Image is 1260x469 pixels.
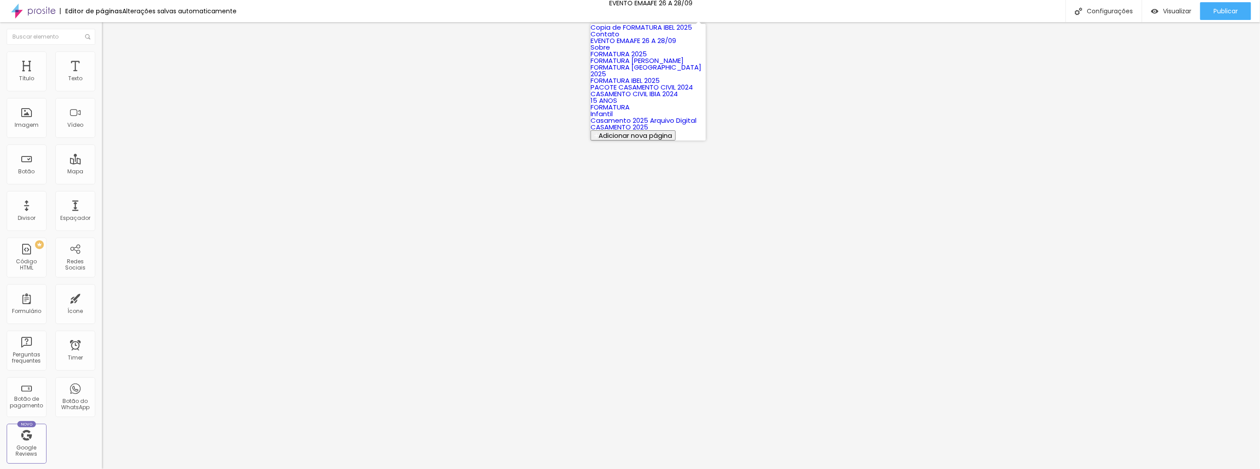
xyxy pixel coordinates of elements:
[68,75,82,82] div: Texto
[122,8,237,14] div: Alterações salvas automaticamente
[591,23,692,32] a: Copia de FORMATURA IBEL 2025
[58,258,93,271] div: Redes Sociais
[60,215,90,221] div: Espaçador
[1200,2,1251,20] button: Publicar
[85,34,90,39] img: Icone
[19,75,34,82] div: Título
[58,398,93,411] div: Botão do WhatsApp
[599,131,672,140] span: Adicionar nova página
[19,168,35,175] div: Botão
[591,130,676,141] button: Adicionar nova página
[1142,2,1200,20] button: Visualizar
[591,63,701,78] a: FORMATURA [GEOGRAPHIC_DATA] 2025
[9,396,44,409] div: Botão de pagamento
[15,122,39,128] div: Imagem
[12,308,41,314] div: Formulário
[1075,8,1082,15] img: Icone
[1163,8,1191,15] span: Visualizar
[591,76,660,85] a: FORMATURA IBEL 2025
[60,8,122,14] div: Editor de páginas
[591,49,647,59] a: FORMATURA 2025
[1213,8,1238,15] span: Publicar
[591,82,693,92] a: PACOTE CASAMENTO CIVIL 2024
[17,421,36,427] div: Novo
[591,29,619,39] a: Contato
[68,308,83,314] div: Ícone
[591,36,676,45] a: EVENTO EMAAFE 26 A 28/09
[1151,8,1159,15] img: view-1.svg
[591,122,648,132] a: CASAMENTO 2025
[591,109,613,118] a: Infantil
[102,22,1260,469] iframe: Editor
[591,116,696,125] a: Casamento 2025 Arquivo Digital
[9,352,44,364] div: Perguntas frequentes
[591,56,684,65] a: FORMATURA [PERSON_NAME]
[67,122,83,128] div: Vídeo
[9,445,44,457] div: Google Reviews
[591,102,630,112] a: FORMATURA
[68,355,83,361] div: Timer
[9,258,44,271] div: Código HTML
[591,43,610,52] a: Sobre
[591,96,617,105] a: 15 ANOS
[67,168,83,175] div: Mapa
[591,89,678,98] a: CASAMENTO CIVIL IBIA 2024
[18,215,35,221] div: Divisor
[7,29,95,45] input: Buscar elemento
